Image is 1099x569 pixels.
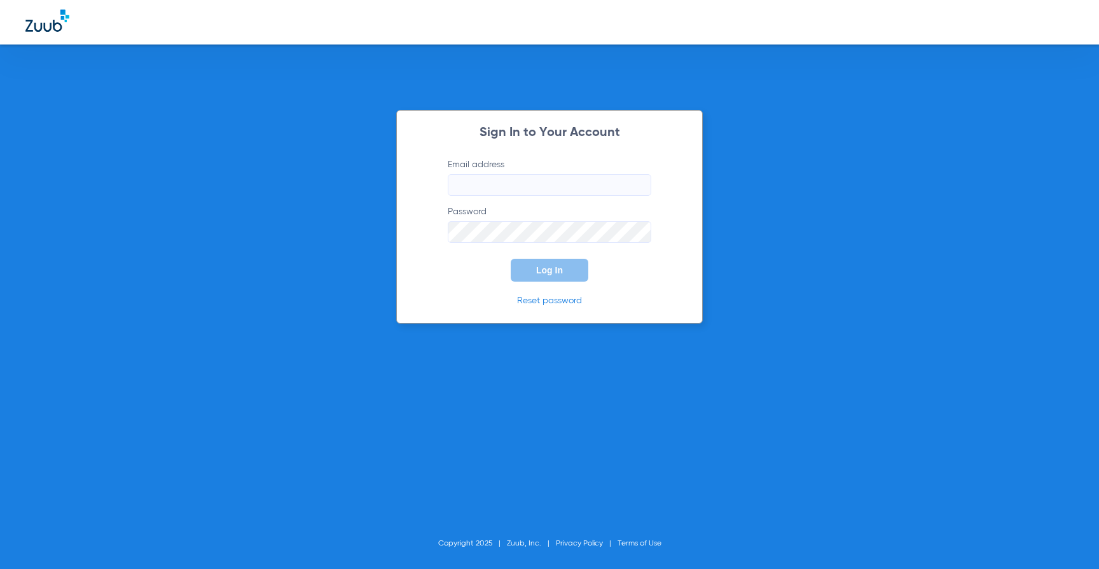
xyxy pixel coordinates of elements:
[448,174,651,196] input: Email address
[438,537,507,550] li: Copyright 2025
[25,10,69,32] img: Zuub Logo
[448,158,651,196] label: Email address
[536,265,563,275] span: Log In
[448,205,651,243] label: Password
[618,540,661,547] a: Terms of Use
[429,127,670,139] h2: Sign In to Your Account
[556,540,603,547] a: Privacy Policy
[448,221,651,243] input: Password
[507,537,556,550] li: Zuub, Inc.
[517,296,582,305] a: Reset password
[511,259,588,282] button: Log In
